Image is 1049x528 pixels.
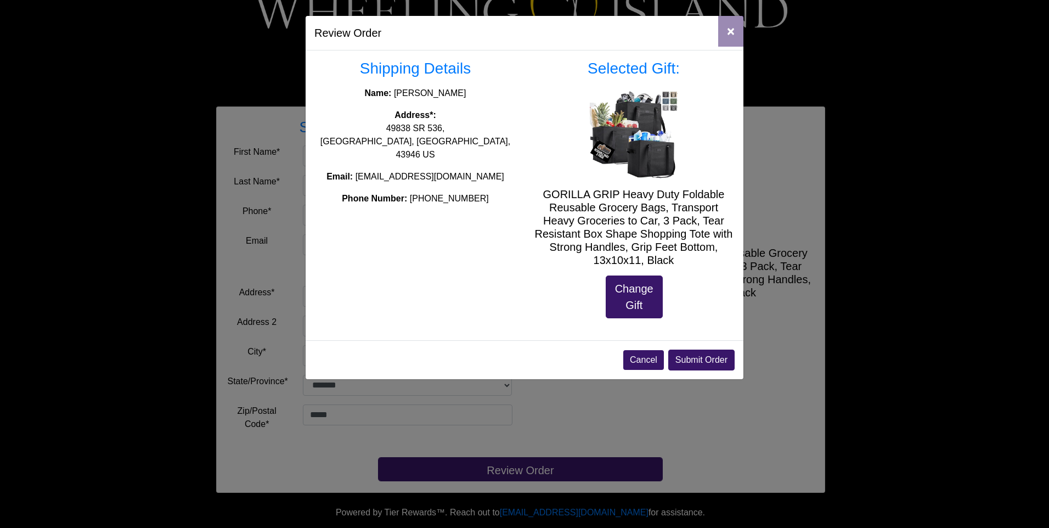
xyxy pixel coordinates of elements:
[606,276,663,318] a: Change Gift
[314,59,516,78] h3: Shipping Details
[668,350,735,370] button: Submit Order
[533,59,735,78] h3: Selected Gift:
[356,172,504,181] span: [EMAIL_ADDRESS][DOMAIN_NAME]
[718,16,743,47] button: Close
[314,25,381,41] h5: Review Order
[326,172,353,181] strong: Email:
[410,194,489,203] span: [PHONE_NUMBER]
[394,88,466,98] span: [PERSON_NAME]
[590,91,678,179] img: GORILLA GRIP Heavy Duty Foldable Reusable Grocery Bags, Transport Heavy Groceries to Car, 3 Pack,...
[320,123,510,159] span: 49838 SR 536, [GEOGRAPHIC_DATA], [GEOGRAPHIC_DATA], 43946 US
[365,88,392,98] strong: Name:
[394,110,436,120] strong: Address*:
[342,194,407,203] strong: Phone Number:
[727,24,735,38] span: ×
[533,188,735,267] h5: GORILLA GRIP Heavy Duty Foldable Reusable Grocery Bags, Transport Heavy Groceries to Car, 3 Pack,...
[623,350,664,370] button: Cancel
